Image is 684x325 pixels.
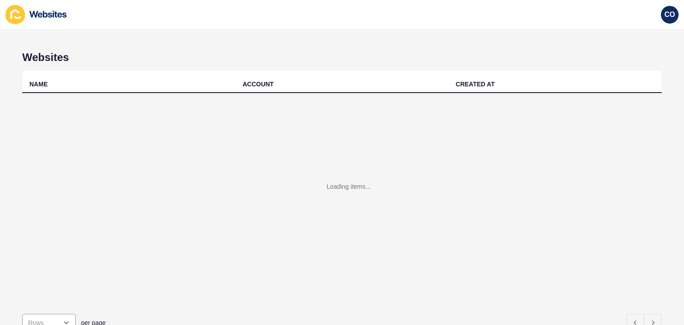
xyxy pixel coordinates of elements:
[456,80,495,89] div: CREATED AT
[327,182,371,191] div: Loading items...
[29,80,48,89] div: NAME
[664,10,675,19] span: CO
[243,80,274,89] div: ACCOUNT
[22,51,662,64] h1: Websites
